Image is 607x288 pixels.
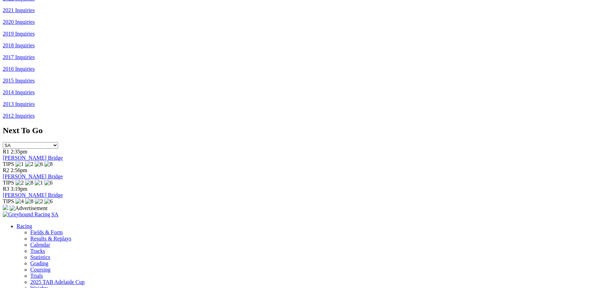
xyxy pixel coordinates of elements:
[35,180,43,186] img: 1
[3,7,35,13] a: 2021 Inquiries
[30,242,50,248] a: Calendar
[3,155,63,161] a: [PERSON_NAME] Bridge
[25,180,33,186] img: 8
[30,229,63,235] a: Fields & Form
[3,149,9,155] span: R1
[30,236,71,241] a: Results & Replays
[25,198,33,205] img: 8
[10,205,47,211] img: Advertisement
[3,66,35,72] a: 2016 Inquiries
[3,173,63,179] a: [PERSON_NAME] Bridge
[3,198,14,204] span: TIPS
[3,126,604,135] h2: Next To Go
[44,161,53,167] img: 8
[15,180,24,186] img: 2
[3,78,35,83] a: 2015 Inquiries
[3,89,35,95] a: 2014 Inquiries
[3,31,35,37] a: 2019 Inquiries
[3,54,35,60] a: 2017 Inquiries
[3,113,35,119] a: 2012 Inquiries
[3,42,35,48] a: 2018 Inquiries
[3,101,35,107] a: 2013 Inquiries
[3,180,14,186] span: TIPS
[35,198,43,205] img: 2
[30,279,85,285] a: 2025 TAB Adelaide Cup
[11,167,28,173] span: 2:56pm
[30,260,48,266] a: Grading
[11,149,28,155] span: 2:35pm
[30,267,51,272] a: Coursing
[30,248,45,254] a: Tracks
[3,205,8,210] img: 15187_Greyhounds_GreysPlayCentral_Resize_SA_WebsiteBanner_300x115_2025.jpg
[11,186,28,192] span: 3:19pm
[30,254,50,260] a: Statistics
[44,180,53,186] img: 6
[3,161,14,167] span: TIPS
[35,161,43,167] img: 6
[25,161,33,167] img: 2
[3,167,9,173] span: R2
[15,161,24,167] img: 1
[3,211,58,218] img: Greyhound Racing SA
[3,192,63,198] a: [PERSON_NAME] Bridge
[15,198,24,205] img: 4
[3,186,9,192] span: R3
[17,223,32,229] a: Racing
[44,198,53,205] img: 6
[30,273,43,279] a: Trials
[3,19,35,25] a: 2020 Inquiries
